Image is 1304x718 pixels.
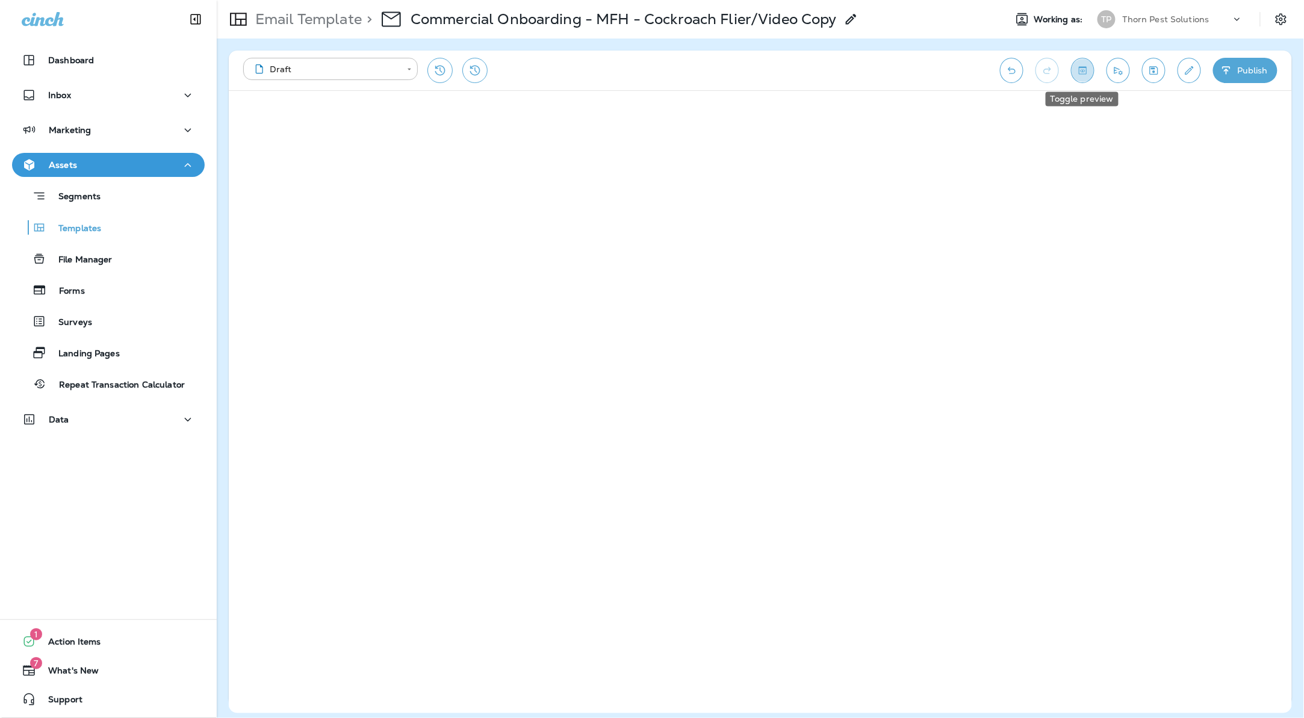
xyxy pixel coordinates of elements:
[30,657,42,669] span: 7
[49,125,91,135] p: Marketing
[1178,58,1201,83] button: Edit details
[12,83,205,107] button: Inbox
[48,90,71,100] p: Inbox
[47,380,185,391] p: Repeat Transaction Calculator
[12,246,205,271] button: File Manager
[46,255,113,266] p: File Manager
[12,277,205,303] button: Forms
[362,10,372,28] p: >
[12,118,205,142] button: Marketing
[12,215,205,240] button: Templates
[1098,10,1116,28] div: TP
[1213,58,1278,83] button: Publish
[1034,14,1085,25] span: Working as:
[1107,58,1130,83] button: Send test email
[46,191,101,203] p: Segments
[250,10,362,28] p: Email Template
[411,10,837,28] p: Commercial Onboarding - MFH - Cockroach Flier/Video Copy
[12,48,205,72] button: Dashboard
[12,407,205,432] button: Data
[252,63,399,75] div: Draft
[36,637,101,651] span: Action Items
[12,309,205,334] button: Surveys
[427,58,453,83] button: Restore from previous version
[48,55,94,65] p: Dashboard
[12,340,205,365] button: Landing Pages
[12,371,205,397] button: Repeat Transaction Calculator
[1046,92,1119,107] div: Toggle preview
[12,630,205,654] button: 1Action Items
[46,317,92,329] p: Surveys
[36,666,99,680] span: What's New
[1123,14,1209,24] p: Thorn Pest Solutions
[46,348,120,360] p: Landing Pages
[12,153,205,177] button: Assets
[1270,8,1292,30] button: Settings
[46,223,101,235] p: Templates
[1071,58,1094,83] button: Toggle preview
[49,160,77,170] p: Assets
[12,183,205,209] button: Segments
[179,7,213,31] button: Collapse Sidebar
[1000,58,1023,83] button: Undo
[36,695,82,709] span: Support
[462,58,488,83] button: View Changelog
[1142,58,1166,83] button: Save
[49,415,69,424] p: Data
[12,658,205,682] button: 7What's New
[12,687,205,711] button: Support
[47,286,85,297] p: Forms
[30,628,42,640] span: 1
